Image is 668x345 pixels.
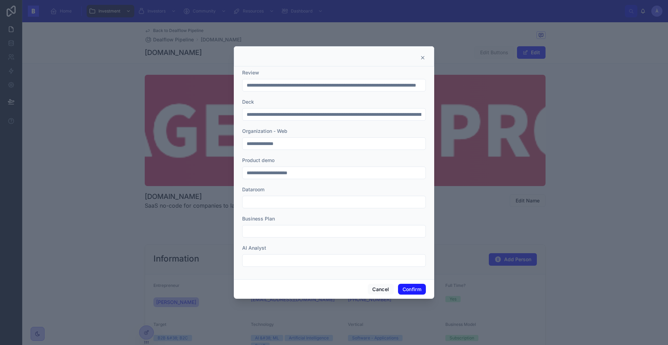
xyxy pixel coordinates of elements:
span: Product demo [242,157,275,163]
span: Organization - Web [242,128,287,134]
span: AI Analyst [242,245,266,251]
span: Dataroom [242,186,264,192]
span: Business Plan [242,216,275,222]
span: Review [242,70,259,75]
span: Deck [242,99,254,105]
button: Cancel [368,284,393,295]
button: Confirm [398,284,426,295]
